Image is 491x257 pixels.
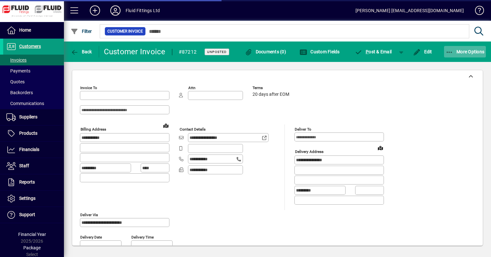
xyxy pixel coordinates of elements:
a: Financials [3,142,64,158]
a: Invoices [3,55,64,65]
a: Support [3,207,64,223]
span: P [366,49,369,54]
span: Customer Invoice [107,28,143,34]
span: ost & Email [355,49,392,54]
span: Support [19,212,35,217]
span: Package [23,245,41,250]
button: Post & Email [352,46,395,57]
span: Backorders [6,90,33,95]
span: Quotes [6,79,25,84]
span: Financial Year [18,232,46,237]
button: Edit [411,46,434,57]
a: Staff [3,158,64,174]
a: Suppliers [3,109,64,125]
button: Documents (0) [243,46,288,57]
button: More Options [444,46,486,57]
a: Knowledge Base [470,1,483,22]
button: Profile [105,5,126,16]
span: Back [71,49,92,54]
span: Financials [19,147,39,152]
mat-label: Delivery date [80,235,102,239]
span: Communications [6,101,44,106]
div: Customer Invoice [104,47,166,57]
button: Add [85,5,105,16]
a: Products [3,125,64,141]
a: Settings [3,191,64,207]
a: View on map [375,143,386,153]
button: Filter [69,26,94,37]
span: Products [19,131,37,136]
a: Backorders [3,87,64,98]
a: Home [3,22,64,38]
span: Edit [413,49,432,54]
button: Custom Fields [298,46,341,57]
span: 20 days after EOM [253,92,289,97]
span: Unposted [207,50,227,54]
span: Customers [19,44,41,49]
a: View on map [161,120,171,131]
span: Filter [71,29,92,34]
span: Invoices [6,57,27,63]
span: Documents (0) [245,49,286,54]
a: Quotes [3,76,64,87]
div: Fluid Fittings Ltd [126,5,160,16]
span: Suppliers [19,114,37,119]
button: Back [69,46,94,57]
mat-label: Attn [188,86,195,90]
span: Terms [253,86,291,90]
a: Reports [3,174,64,190]
div: #87212 [179,47,197,57]
mat-label: Deliver To [295,127,311,132]
span: More Options [446,49,485,54]
a: Communications [3,98,64,109]
span: Reports [19,179,35,185]
span: Custom Fields [300,49,340,54]
span: Home [19,27,31,33]
mat-label: Deliver via [80,212,98,217]
span: Payments [6,68,30,73]
mat-label: Invoice To [80,86,97,90]
span: Staff [19,163,29,168]
a: Payments [3,65,64,76]
mat-label: Delivery time [131,235,154,239]
app-page-header-button: Back [64,46,99,57]
span: Settings [19,196,35,201]
div: [PERSON_NAME] [EMAIL_ADDRESS][DOMAIN_NAME] [355,5,464,16]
